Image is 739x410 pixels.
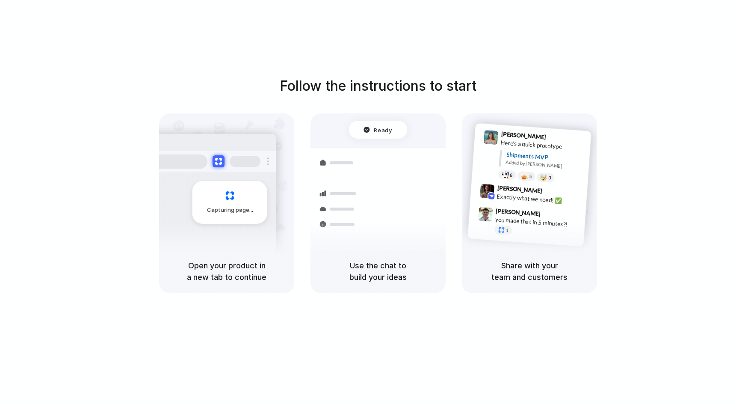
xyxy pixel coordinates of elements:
h1: Follow the instructions to start [280,76,476,96]
span: 8 [510,173,513,178]
div: Here's a quick prototype [500,138,586,153]
span: [PERSON_NAME] [501,129,546,142]
span: Ready [374,125,392,134]
div: Added by [PERSON_NAME] [505,159,584,171]
div: you made that in 5 minutes?! [495,215,580,229]
span: [PERSON_NAME] [497,183,542,196]
span: 3 [548,175,551,180]
div: 🤯 [540,174,547,181]
span: 1 [506,228,509,233]
span: [PERSON_NAME] [496,206,541,219]
span: 5 [529,174,532,179]
span: 9:47 AM [543,210,561,220]
div: Shipments MVP [506,150,585,164]
span: 9:41 AM [549,134,566,144]
span: Capturing page [207,206,254,214]
span: 9:42 AM [545,187,562,197]
div: Exactly what we need! ✅ [497,192,582,206]
h5: Share with your team and customers [472,260,587,283]
h5: Use the chat to build your ideas [321,260,435,283]
h5: Open your product in a new tab to continue [169,260,284,283]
